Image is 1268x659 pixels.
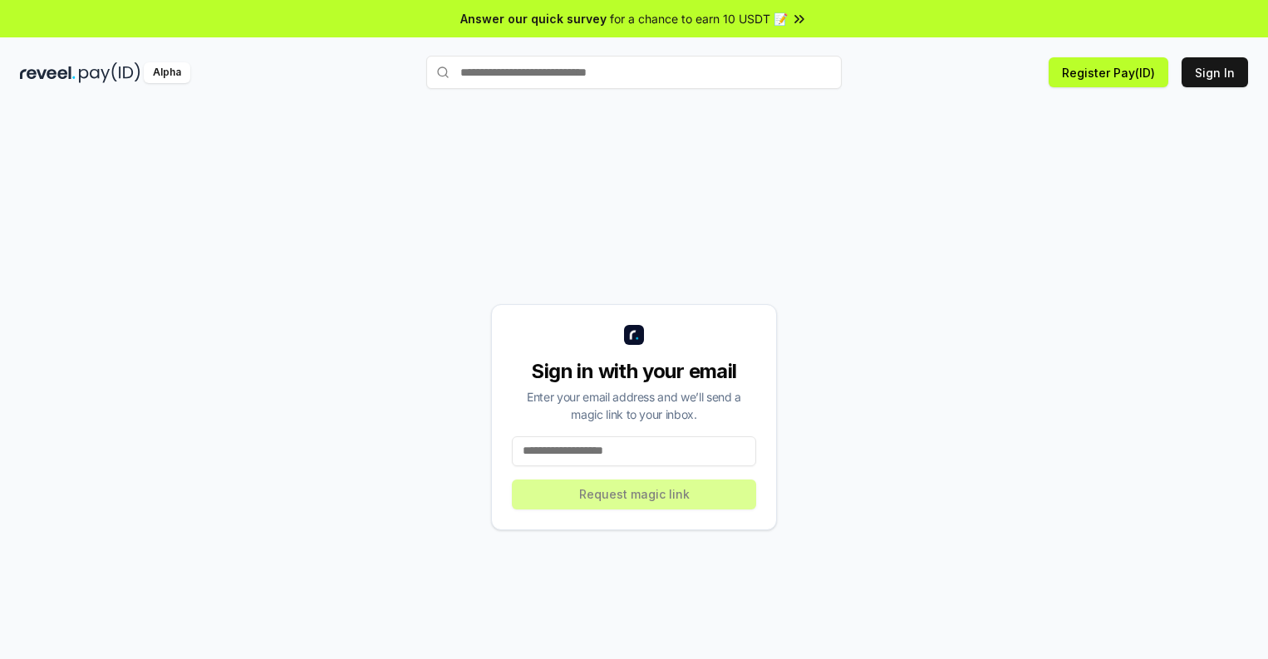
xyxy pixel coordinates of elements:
img: logo_small [624,325,644,345]
span: Answer our quick survey [460,10,607,27]
img: pay_id [79,62,140,83]
div: Sign in with your email [512,358,756,385]
img: reveel_dark [20,62,76,83]
span: for a chance to earn 10 USDT 📝 [610,10,788,27]
button: Register Pay(ID) [1049,57,1168,87]
button: Sign In [1182,57,1248,87]
div: Alpha [144,62,190,83]
div: Enter your email address and we’ll send a magic link to your inbox. [512,388,756,423]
